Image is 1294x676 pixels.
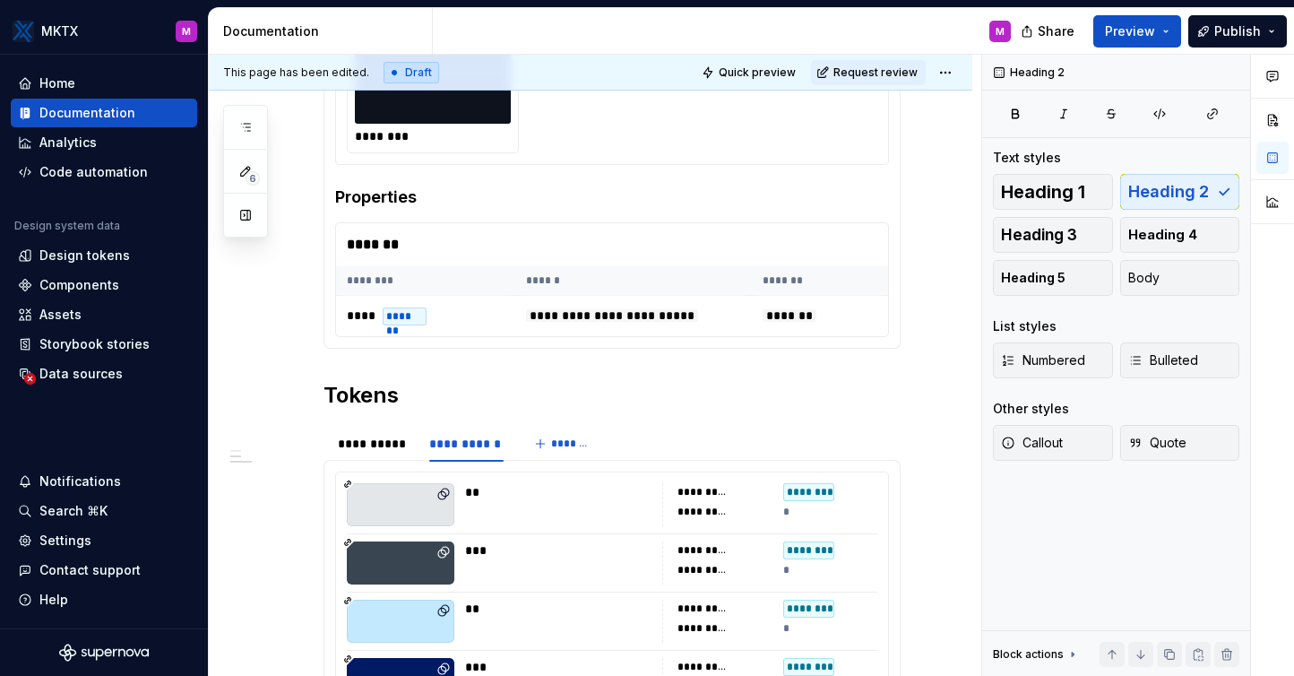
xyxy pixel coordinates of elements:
[14,219,120,233] div: Design system data
[39,134,97,152] div: Analytics
[1105,22,1155,40] span: Preview
[1128,226,1197,244] span: Heading 4
[11,526,197,555] a: Settings
[993,260,1113,296] button: Heading 5
[11,556,197,585] button: Contact support
[11,271,197,299] a: Components
[1001,351,1085,369] span: Numbered
[1120,425,1240,461] button: Quote
[335,186,889,208] h4: Properties
[4,12,204,50] button: MKTXM
[39,306,82,324] div: Assets
[39,591,68,609] div: Help
[39,365,123,383] div: Data sources
[1093,15,1181,48] button: Preview
[11,467,197,496] button: Notifications
[246,171,260,186] span: 6
[39,276,119,294] div: Components
[1120,342,1240,378] button: Bulleted
[39,104,135,122] div: Documentation
[811,60,926,85] button: Request review
[39,335,150,353] div: Storybook stories
[833,65,918,80] span: Request review
[11,300,197,329] a: Assets
[39,532,91,550] div: Settings
[11,585,197,614] button: Help
[993,647,1064,662] div: Block actions
[993,400,1069,418] div: Other styles
[11,128,197,157] a: Analytics
[11,158,197,186] a: Code automation
[1012,15,1086,48] button: Share
[1128,434,1186,452] span: Quote
[39,561,141,579] div: Contact support
[1001,434,1063,452] span: Callout
[993,425,1113,461] button: Callout
[39,74,75,92] div: Home
[11,360,197,388] a: Data sources
[993,217,1113,253] button: Heading 3
[1120,217,1240,253] button: Heading 4
[1128,351,1198,369] span: Bulleted
[1188,15,1287,48] button: Publish
[1001,183,1085,201] span: Heading 1
[1038,22,1074,40] span: Share
[59,644,149,662] svg: Supernova Logo
[39,502,108,520] div: Search ⌘K
[993,174,1113,210] button: Heading 1
[41,22,78,40] div: MKTX
[323,381,901,410] h2: Tokens
[1001,269,1065,287] span: Heading 5
[1128,269,1160,287] span: Body
[11,497,197,525] button: Search ⌘K
[11,69,197,98] a: Home
[11,241,197,270] a: Design tokens
[719,65,796,80] span: Quick preview
[1214,22,1261,40] span: Publish
[13,21,34,42] img: 6599c211-2218-4379-aa47-474b768e6477.png
[39,247,130,264] div: Design tokens
[11,99,197,127] a: Documentation
[993,642,1080,667] div: Block actions
[993,317,1057,335] div: List styles
[1120,260,1240,296] button: Body
[1001,226,1077,244] span: Heading 3
[39,472,121,490] div: Notifications
[996,24,1005,39] div: M
[11,330,197,359] a: Storybook stories
[993,149,1061,167] div: Text styles
[223,65,369,80] span: This page has been edited.
[223,22,425,40] div: Documentation
[696,60,804,85] button: Quick preview
[993,342,1113,378] button: Numbered
[39,163,148,181] div: Code automation
[182,24,191,39] div: M
[384,62,439,83] div: Draft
